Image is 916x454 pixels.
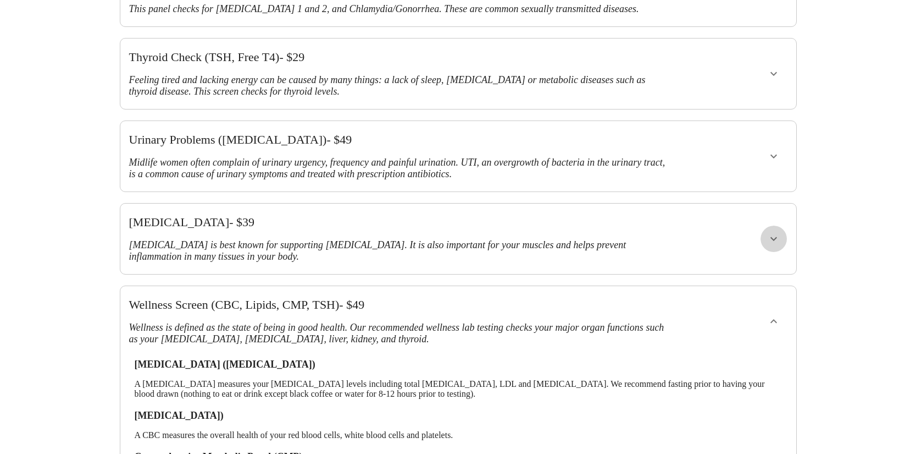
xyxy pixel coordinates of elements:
[129,50,668,64] h3: Thyroid Check (TSH, Free T4) - $ 29
[760,308,787,335] button: show more
[135,430,782,440] p: A CBC measures the overall health of your red blood cells, white blood cells and platelets.
[129,239,668,262] h3: [MEDICAL_DATA] is best known for supporting [MEDICAL_DATA]. It is also important for your muscles...
[760,61,787,87] button: show more
[129,3,668,15] h3: This panel checks for [MEDICAL_DATA] 1 and 2, and Chlamydia/Gonorrhea. These are common sexually ...
[760,226,787,252] button: show more
[135,410,782,422] h3: [MEDICAL_DATA])
[135,359,782,370] h3: [MEDICAL_DATA] ([MEDICAL_DATA])
[135,379,782,399] p: A [MEDICAL_DATA] measures your [MEDICAL_DATA] levels including total [MEDICAL_DATA], LDL and [MED...
[129,157,668,180] h3: Midlife women often complain of urinary urgency, frequency and painful urination. UTI, an overgro...
[760,143,787,169] button: show more
[129,322,668,345] h3: Wellness is defined as the state of being in good health. Our recommended wellness lab testing ch...
[129,133,668,147] h3: Urinary Problems ([MEDICAL_DATA]) - $ 49
[129,74,668,97] h3: Feeling tired and lacking energy can be caused by many things: a lack of sleep, [MEDICAL_DATA] or...
[129,215,668,229] h3: [MEDICAL_DATA] - $ 39
[129,298,668,312] h3: Wellness Screen (CBC, Lipids, CMP, TSH) - $ 49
